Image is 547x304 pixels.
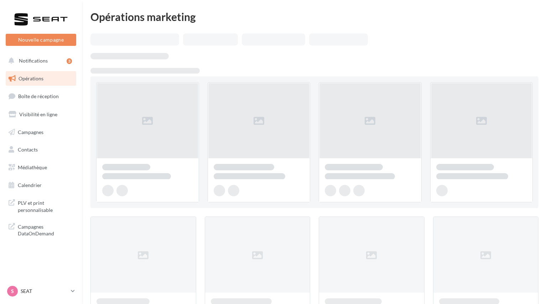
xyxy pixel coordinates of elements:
span: Calendrier [18,182,42,188]
a: Contacts [4,142,78,157]
span: Boîte de réception [18,93,59,99]
span: Campagnes DataOnDemand [18,222,73,237]
button: Notifications 3 [4,53,75,68]
p: SEAT [21,288,68,295]
a: Campagnes [4,125,78,140]
span: Visibilité en ligne [19,111,57,117]
span: Médiathèque [18,164,47,170]
span: Opérations [19,75,43,81]
a: Boîte de réception [4,89,78,104]
div: 3 [67,58,72,64]
a: PLV et print personnalisable [4,195,78,216]
span: Notifications [19,58,48,64]
span: PLV et print personnalisable [18,198,73,213]
a: Visibilité en ligne [4,107,78,122]
span: S [11,288,14,295]
span: Contacts [18,146,38,153]
a: Calendrier [4,178,78,193]
a: Campagnes DataOnDemand [4,219,78,240]
button: Nouvelle campagne [6,34,76,46]
a: Opérations [4,71,78,86]
div: Opérations marketing [90,11,538,22]
a: S SEAT [6,284,76,298]
span: Campagnes [18,129,43,135]
a: Médiathèque [4,160,78,175]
